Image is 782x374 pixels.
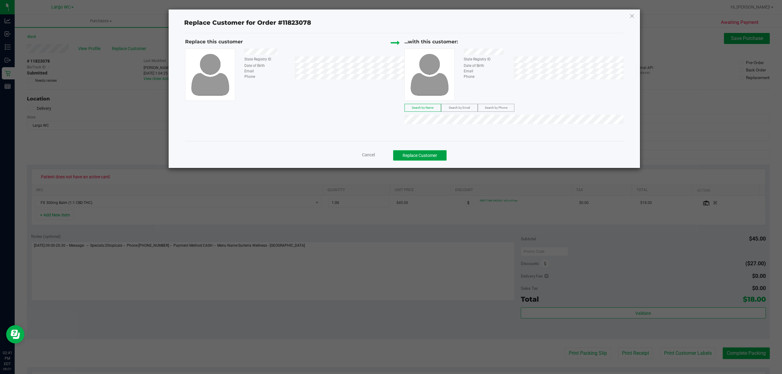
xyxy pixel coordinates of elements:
span: Search by Email [449,106,470,109]
div: Phone [459,74,514,79]
img: user-icon.png [406,51,453,98]
div: Email [240,68,294,74]
div: Date of Birth [459,63,514,68]
button: Replace Customer [393,150,447,161]
span: Search by Name [412,106,433,109]
span: Cancel [362,152,375,157]
span: Replace Customer for Order #11823078 [181,18,315,28]
img: user-icon.png [187,51,234,98]
span: Search by Phone [485,106,507,109]
span: ...with this customer: [404,39,458,45]
div: Phone [240,74,294,79]
div: State Registry ID [459,56,514,62]
span: Replace this customer [185,39,243,45]
div: State Registry ID [240,56,294,62]
iframe: Resource center [6,325,24,343]
div: Email [459,68,514,74]
div: Date of Birth [240,63,294,68]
